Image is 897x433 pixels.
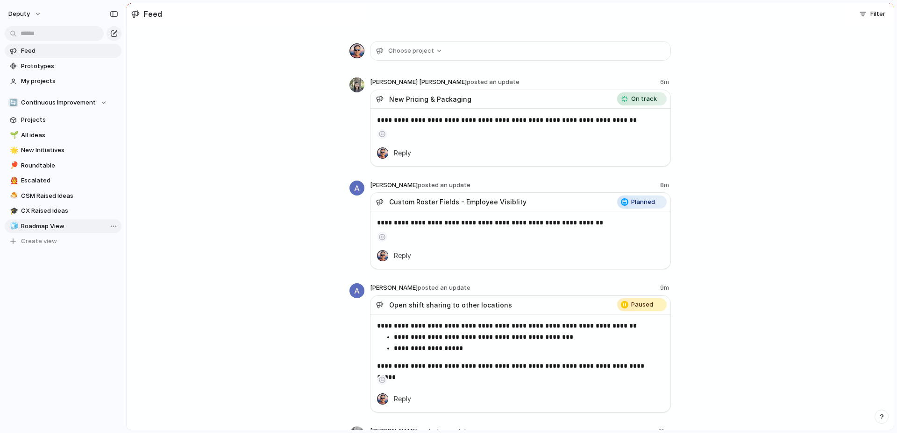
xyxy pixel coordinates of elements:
[385,45,444,57] button: Choose project
[143,8,162,20] h2: Feed
[631,197,655,207] span: Planned
[8,131,18,140] button: 🌱
[5,96,121,110] button: 🔄Continuous Improvement
[21,131,118,140] span: All ideas
[21,77,118,86] span: My projects
[5,128,121,142] a: 🌱All ideas
[10,145,16,156] div: 🌟
[385,196,530,208] a: Custom Roster Fields - Employee Visiblity
[855,7,889,21] button: Filter
[418,181,470,189] span: posted an update
[21,98,96,107] span: Continuous Improvement
[385,93,475,105] a: New Pricing & Packaging
[5,189,121,203] a: 🍮CSM Raised Ideas
[8,206,18,216] button: 🎓
[21,176,118,185] span: Escalated
[5,44,121,58] a: Feed
[4,7,46,21] button: deputy
[21,46,118,56] span: Feed
[389,300,512,310] span: Open shift sharing to other locations
[21,191,118,201] span: CSM Raised Ideas
[21,62,118,71] span: Prototypes
[21,161,118,170] span: Roundtable
[418,284,470,291] span: posted an update
[5,219,121,233] a: 🧊Roadmap View
[5,143,121,157] a: 🌟New Initiatives
[5,59,121,73] a: Prototypes
[10,175,16,186] div: 👨‍🚒
[21,222,118,231] span: Roadmap View
[660,77,671,87] span: 6m
[8,176,18,185] button: 👨‍🚒
[631,300,653,309] span: Paused
[370,283,470,293] span: [PERSON_NAME]
[370,77,520,87] span: [PERSON_NAME] [PERSON_NAME]
[8,222,18,231] button: 🧊
[660,283,671,293] span: 9m
[389,94,471,104] span: New Pricing & Packaging
[660,181,671,190] span: 8m
[21,206,118,216] span: CX Raised Ideas
[631,94,657,104] span: On track
[394,250,411,260] span: Reply
[5,159,121,173] a: 🏓Roundtable
[5,74,121,88] a: My projects
[870,9,885,19] span: Filter
[8,161,18,170] button: 🏓
[8,9,30,19] span: deputy
[394,147,411,158] span: Reply
[5,204,121,218] a: 🎓CX Raised Ideas
[10,190,16,201] div: 🍮
[394,393,411,404] span: Reply
[10,206,16,216] div: 🎓
[5,113,121,127] a: Projects
[21,115,118,125] span: Projects
[21,146,118,155] span: New Initiatives
[385,299,516,311] a: Open shift sharing to other locations
[10,130,16,140] div: 🌱
[10,160,16,171] div: 🏓
[467,78,520,85] span: posted an update
[370,181,470,190] span: [PERSON_NAME]
[8,98,18,107] div: 🔄
[5,234,121,248] button: Create view
[21,237,57,246] span: Create view
[10,221,16,231] div: 🧊
[5,174,121,188] a: 👨‍🚒Escalated
[389,197,527,207] span: Custom Roster Fields - Employee Visiblity
[8,146,18,155] button: 🌟
[388,46,434,56] span: Choose project
[8,191,18,201] button: 🍮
